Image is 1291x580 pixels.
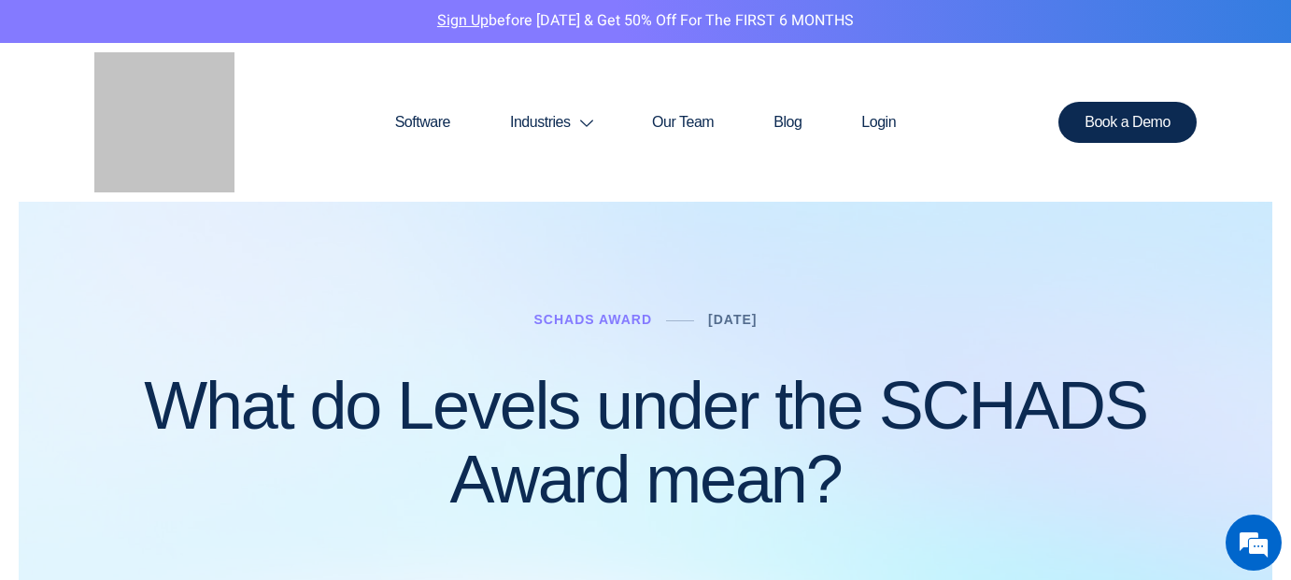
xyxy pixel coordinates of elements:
a: Schads Award [533,312,652,327]
a: Our Team [622,78,744,167]
span: Book a Demo [1085,115,1170,130]
a: Book a Demo [1058,102,1197,143]
p: before [DATE] & Get 50% Off for the FIRST 6 MONTHS [14,9,1277,34]
a: Sign Up [437,9,489,32]
a: Software [365,78,480,167]
a: Login [831,78,926,167]
a: Industries [480,78,622,167]
a: [DATE] [708,312,757,327]
h1: What do Levels under the SCHADS Award mean? [94,369,1197,516]
a: Blog [744,78,831,167]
